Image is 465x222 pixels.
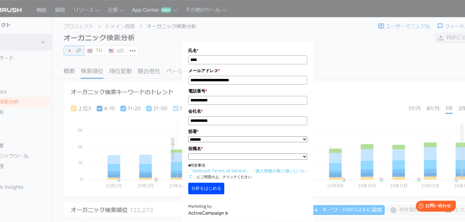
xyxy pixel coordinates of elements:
[188,128,307,135] label: 部署
[411,198,458,215] iframe: Help widget launcher
[188,88,307,94] label: 電話番号
[188,67,307,74] label: メールアドレス
[188,168,250,174] a: 「Semrush Terms of Service」
[188,145,307,152] label: 役職名
[188,203,307,210] div: Marketing by
[188,168,307,179] a: 「個人情報の取り扱いについて」
[188,183,224,194] button: 分析をはじめる
[188,108,307,115] label: 会社名
[188,163,307,180] p: ■同意事項 にご同意の上、クリックください
[188,47,307,54] label: 氏名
